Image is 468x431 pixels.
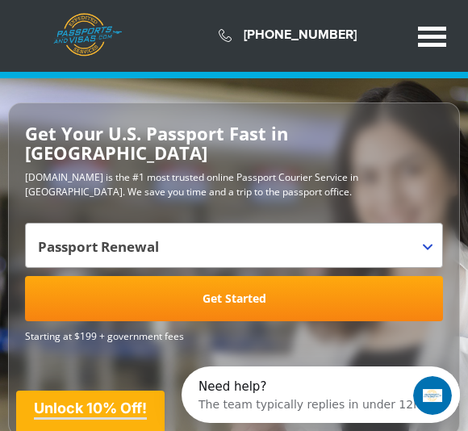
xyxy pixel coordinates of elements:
div: Unlock 10% Off! [16,391,165,431]
span: Passport Renewal [25,223,443,268]
a: [PHONE_NUMBER] [244,27,357,43]
p: [DOMAIN_NAME] is the #1 most trusted online Passport Courier Service in [GEOGRAPHIC_DATA]. We sav... [25,170,443,198]
a: Passports & [DOMAIN_NAME] [53,13,122,65]
h2: Get Your U.S. Passport Fast in [GEOGRAPHIC_DATA] [25,123,443,162]
span: Starting at $199 + government fees [25,329,443,343]
div: Need help? [17,14,239,27]
div: Open Intercom Messenger [6,6,286,51]
iframe: Intercom live chat [413,376,452,415]
a: Get Started [25,276,443,321]
iframe: Intercom live chat discovery launcher [182,366,460,423]
span: Unlock 10% Off! [34,400,147,416]
span: Passport Renewal [38,229,426,274]
div: The team typically replies in under 12h [17,27,239,44]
